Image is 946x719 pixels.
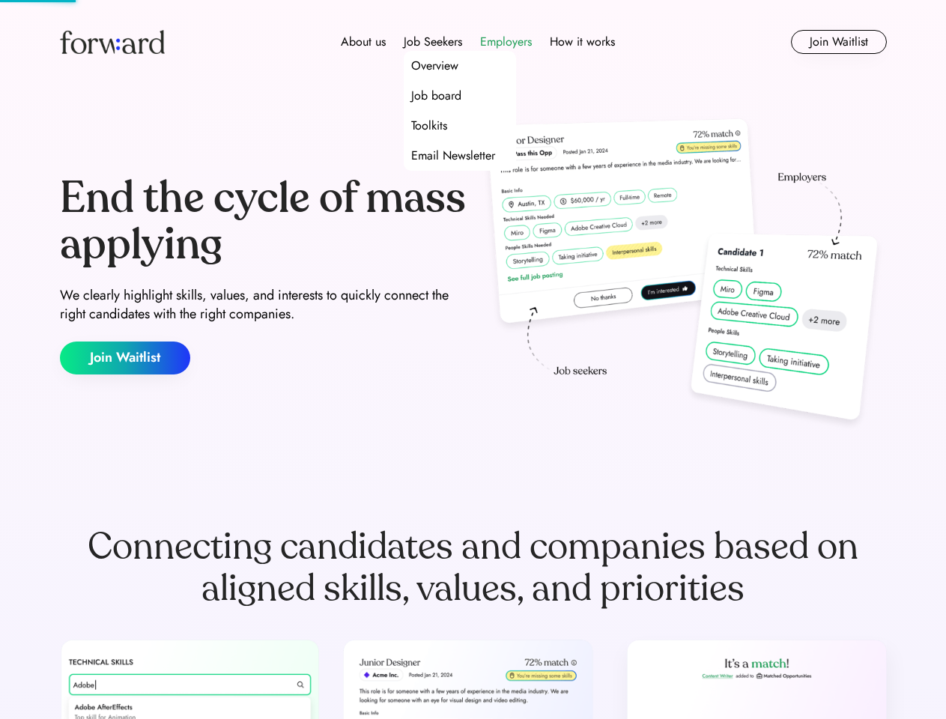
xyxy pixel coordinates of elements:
[60,286,467,324] div: We clearly highlight skills, values, and interests to quickly connect the right candidates with t...
[411,117,447,135] div: Toolkits
[411,57,458,75] div: Overview
[60,526,887,610] div: Connecting candidates and companies based on aligned skills, values, and priorities
[341,33,386,51] div: About us
[60,175,467,267] div: End the cycle of mass applying
[60,342,190,374] button: Join Waitlist
[480,33,532,51] div: Employers
[479,114,887,436] img: hero-image.png
[411,147,495,165] div: Email Newsletter
[60,30,165,54] img: Forward logo
[404,33,462,51] div: Job Seekers
[550,33,615,51] div: How it works
[791,30,887,54] button: Join Waitlist
[411,87,461,105] div: Job board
